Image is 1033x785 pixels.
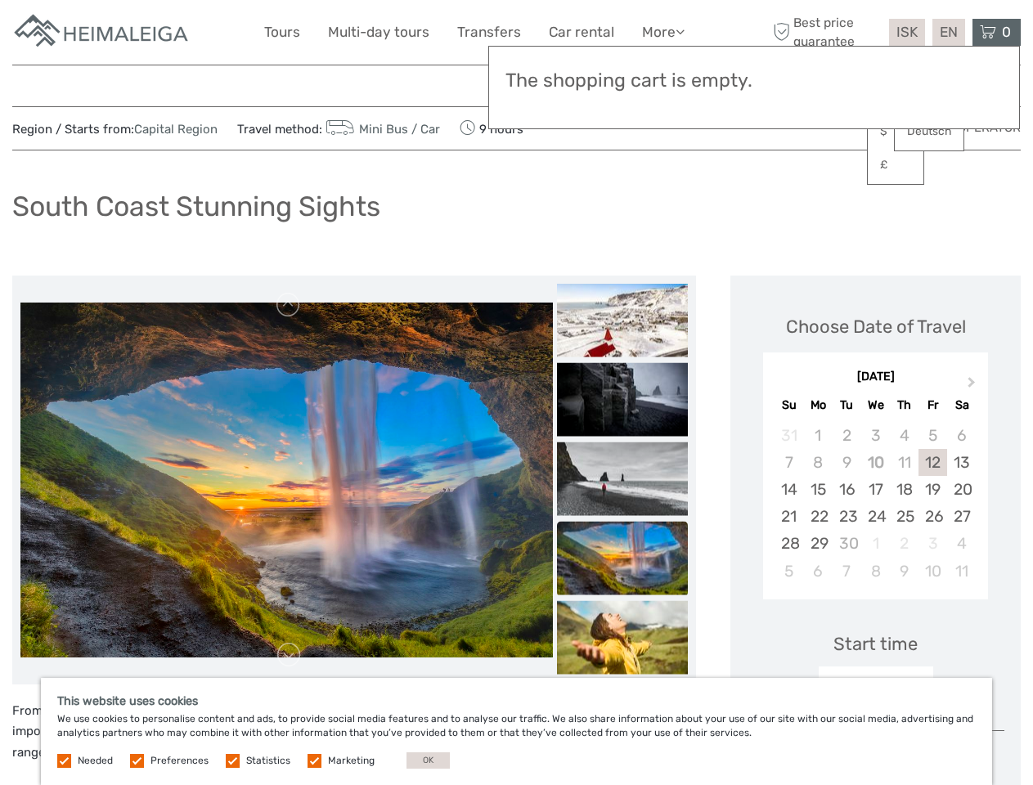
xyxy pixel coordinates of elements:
div: Not available Monday, September 8th, 2025 [804,449,833,476]
div: month 2025-09 [768,422,982,585]
div: We use cookies to personalise content and ads, to provide social media features and to analyse ou... [41,678,992,785]
span: 0 [999,24,1013,40]
div: Choose Friday, October 10th, 2025 [918,558,947,585]
div: Choose Saturday, September 20th, 2025 [947,476,976,503]
div: Start time [833,631,918,657]
img: d3de8321b39a4f5dbd6bf827d4827d84_slider_thumbnail.jpeg [557,283,688,357]
p: From [GEOGRAPHIC_DATA] we head to the [GEOGRAPHIC_DATA], a magical route full of stunning sights ... [12,701,696,764]
div: [DATE] [763,369,988,386]
div: Not available Sunday, August 31st, 2025 [775,422,803,449]
a: £ [868,150,923,180]
img: 8b7e9610066845ca95f34ed80d46ce70_slider_thumbnail.jpeg [557,521,688,594]
label: Statistics [246,754,290,768]
div: Not available Tuesday, September 30th, 2025 [833,530,861,557]
a: Deutsch [895,117,963,146]
div: Choose Wednesday, September 17th, 2025 [861,476,890,503]
a: More [642,20,685,44]
div: Not available Thursday, September 11th, 2025 [890,449,918,476]
label: Marketing [328,754,375,768]
span: ISK [896,24,918,40]
div: Choose Friday, September 12th, 2025 [918,449,947,476]
div: 09:00 [819,666,933,704]
span: Best price guarantee [769,14,885,50]
a: Mini Bus / Car [322,122,440,137]
img: 30ab2f79e103419b9a5201f1deb46f8f_slider_thumbnail.jpeg [557,600,688,674]
div: Choose Thursday, September 25th, 2025 [890,503,918,530]
div: Not available Thursday, October 2nd, 2025 [890,530,918,557]
div: Choose Sunday, October 5th, 2025 [775,558,803,585]
button: OK [406,752,450,769]
div: Choose Wednesday, October 8th, 2025 [861,558,890,585]
div: Choose Wednesday, September 24th, 2025 [861,503,890,530]
div: Not available Saturday, September 6th, 2025 [947,422,976,449]
div: Choose Saturday, October 11th, 2025 [947,558,976,585]
div: Choose Monday, September 22nd, 2025 [804,503,833,530]
img: Apartments in Reykjavik [12,12,192,52]
div: Choose Monday, October 6th, 2025 [804,558,833,585]
div: Not available Wednesday, September 10th, 2025 [861,449,890,476]
span: 9 hours [460,117,523,140]
label: Needed [78,754,113,768]
div: Su [775,394,803,416]
div: Sa [947,394,976,416]
div: Not available Friday, October 3rd, 2025 [918,530,947,557]
button: Next Month [960,373,986,399]
div: Choose Sunday, September 28th, 2025 [775,530,803,557]
span: Region / Starts from: [12,121,218,138]
a: $ [868,117,923,146]
div: Not available Tuesday, September 2nd, 2025 [833,422,861,449]
div: Not available Wednesday, September 3rd, 2025 [861,422,890,449]
div: Th [890,394,918,416]
div: Choose Sunday, September 14th, 2025 [775,476,803,503]
img: 9bdfff8e1a374ab685be8e1c35c1fbda_slider_thumbnail.jpeg [557,362,688,436]
div: Not available Tuesday, September 9th, 2025 [833,449,861,476]
div: Choose Tuesday, September 16th, 2025 [833,476,861,503]
div: Choose Friday, September 26th, 2025 [918,503,947,530]
button: Open LiveChat chat widget [188,25,208,45]
div: Choose Thursday, October 9th, 2025 [890,558,918,585]
div: EN [932,19,965,46]
a: Multi-day tours [328,20,429,44]
h3: The shopping cart is empty. [505,70,1003,92]
div: Not available Friday, September 5th, 2025 [918,422,947,449]
a: Transfers [457,20,521,44]
h1: South Coast Stunning Sights [12,190,380,223]
div: Mo [804,394,833,416]
div: Choose Thursday, September 18th, 2025 [890,476,918,503]
div: Choose Monday, September 29th, 2025 [804,530,833,557]
div: Choose Date of Travel [786,314,966,339]
div: We [861,394,890,416]
div: Choose Tuesday, October 7th, 2025 [833,558,861,585]
a: Tours [264,20,300,44]
div: Choose Friday, September 19th, 2025 [918,476,947,503]
h5: This website uses cookies [57,694,976,708]
img: 8b7e9610066845ca95f34ed80d46ce70_main_slider.jpeg [20,303,553,657]
div: Choose Saturday, September 27th, 2025 [947,503,976,530]
div: Choose Saturday, October 4th, 2025 [947,530,976,557]
div: Tu [833,394,861,416]
div: Choose Saturday, September 13th, 2025 [947,449,976,476]
a: Capital Region [134,122,218,137]
a: Car rental [549,20,614,44]
div: Choose Tuesday, September 23rd, 2025 [833,503,861,530]
div: Fr [918,394,947,416]
img: 6728b765069543bf8e5c2f7caab7ac27_slider_thumbnail.jpeg [557,442,688,515]
p: We're away right now. Please check back later! [23,29,185,42]
div: Choose Sunday, September 21st, 2025 [775,503,803,530]
div: Choose Monday, September 15th, 2025 [804,476,833,503]
div: Not available Sunday, September 7th, 2025 [775,449,803,476]
div: Not available Wednesday, October 1st, 2025 [861,530,890,557]
div: Not available Thursday, September 4th, 2025 [890,422,918,449]
label: Preferences [150,754,209,768]
div: Not available Monday, September 1st, 2025 [804,422,833,449]
span: Travel method: [237,117,440,140]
